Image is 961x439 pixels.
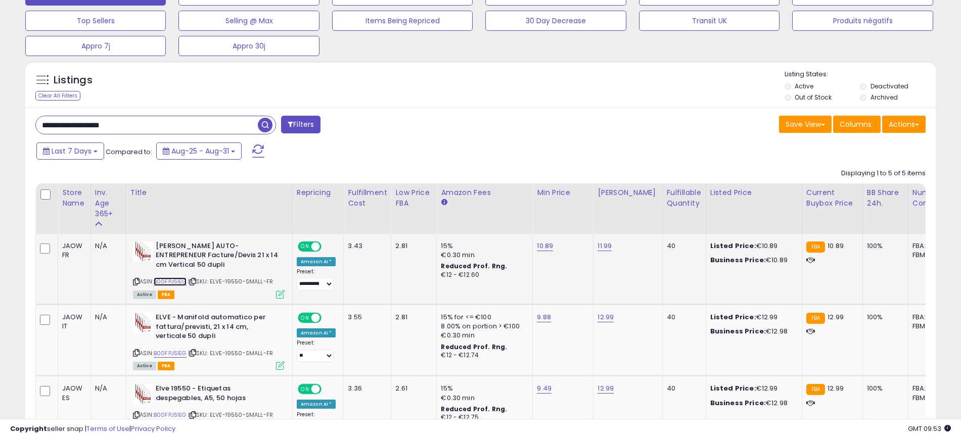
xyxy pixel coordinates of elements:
[297,187,340,198] div: Repricing
[188,277,273,285] span: | SKU: ELVE-19550-SMALL-FR
[25,36,166,56] button: Appro 7j
[299,314,311,322] span: ON
[537,383,552,394] a: 9.49
[639,11,780,31] button: Transit UK
[95,241,118,251] div: N/A
[598,241,612,251] a: 11.99
[871,82,908,90] label: Deactivated
[441,343,507,351] b: Reduced Prof. Rng.
[710,398,766,408] b: Business Price:
[441,384,525,393] div: 15%
[710,384,794,393] div: €12.99
[320,385,336,394] span: OFF
[441,251,525,260] div: €0.30 min
[792,11,933,31] button: Produits négatifs
[133,241,153,262] img: 414lv2YuKFL._SL40_.jpg
[130,187,288,198] div: Title
[178,36,319,56] button: Appro 30j
[297,268,336,291] div: Preset:
[710,326,766,336] b: Business Price:
[62,241,83,260] div: JAOW FR
[840,119,872,129] span: Columns
[779,116,832,133] button: Save View
[95,187,122,219] div: Inv. Age 365+
[25,11,166,31] button: Top Sellers
[36,142,104,160] button: Last 7 Days
[882,116,926,133] button: Actions
[441,187,528,198] div: Amazon Fees
[871,93,898,102] label: Archived
[133,241,285,298] div: ASIN:
[395,384,429,393] div: 2.61
[158,362,175,370] span: FBA
[912,241,946,251] div: FBA: 1
[908,424,951,433] span: 2025-09-8 09:53 GMT
[156,313,279,344] b: ELVE - Manifold automatico per fattura/previsti, 21 x 14 cm, verticale 50 dupli
[537,241,553,251] a: 10.89
[10,424,47,433] strong: Copyright
[806,313,825,324] small: FBA
[867,384,900,393] div: 100%
[806,187,858,209] div: Current Buybox Price
[35,91,80,101] div: Clear All Filters
[62,384,83,402] div: JAOW ES
[441,405,507,413] b: Reduced Prof. Rng.
[348,241,383,251] div: 3.43
[795,93,832,102] label: Out of Stock
[806,241,825,253] small: FBA
[710,241,756,251] b: Listed Price:
[828,241,844,251] span: 10.89
[10,424,175,434] div: seller snap | |
[598,187,658,198] div: [PERSON_NAME]
[667,313,698,322] div: 40
[795,82,813,90] label: Active
[348,313,383,322] div: 3.55
[441,322,525,331] div: 8.00% on portion > €100
[441,262,507,270] b: Reduced Prof. Rng.
[710,312,756,322] b: Listed Price:
[912,251,946,260] div: FBM: 3
[95,313,118,322] div: N/A
[154,349,187,358] a: B00FPJ51EG
[537,312,551,322] a: 9.88
[131,424,175,433] a: Privacy Policy
[348,384,383,393] div: 3.36
[841,169,926,178] div: Displaying 1 to 5 of 5 items
[156,142,242,160] button: Aug-25 - Aug-31
[912,187,949,209] div: Num of Comp.
[332,11,473,31] button: Items Being Repriced
[441,241,525,251] div: 15%
[867,313,900,322] div: 100%
[52,146,91,156] span: Last 7 Days
[297,328,336,337] div: Amazon AI *
[667,241,698,251] div: 40
[154,277,187,286] a: B00FPJ51EG
[912,313,946,322] div: FBA: 1
[441,313,525,322] div: 15% for <= €100
[133,313,285,369] div: ASIN:
[785,70,936,79] p: Listing States:
[395,241,429,251] div: 2.81
[828,383,844,393] span: 12.99
[133,290,156,299] span: All listings currently available for purchase on Amazon
[133,384,285,431] div: ASIN:
[133,384,153,404] img: 414lv2YuKFL._SL40_.jpg
[912,394,946,403] div: FBM: 0
[537,187,589,198] div: Min Price
[95,384,118,393] div: N/A
[441,198,447,207] small: Amazon Fees.
[806,384,825,395] small: FBA
[297,339,336,362] div: Preset:
[912,384,946,393] div: FBA: 1
[178,11,319,31] button: Selling @ Max
[156,241,279,272] b: [PERSON_NAME] AUTO-ENTREPRENEUR Facture/Devis 21 x 14 cm Vertical 50 dupli
[667,384,698,393] div: 40
[912,322,946,331] div: FBM: 0
[299,242,311,251] span: ON
[833,116,881,133] button: Columns
[133,313,153,333] img: 414lv2YuKFL._SL40_.jpg
[297,257,336,266] div: Amazon AI *
[62,313,83,331] div: JAOW IT
[710,399,794,408] div: €12.98
[598,312,614,322] a: 12.99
